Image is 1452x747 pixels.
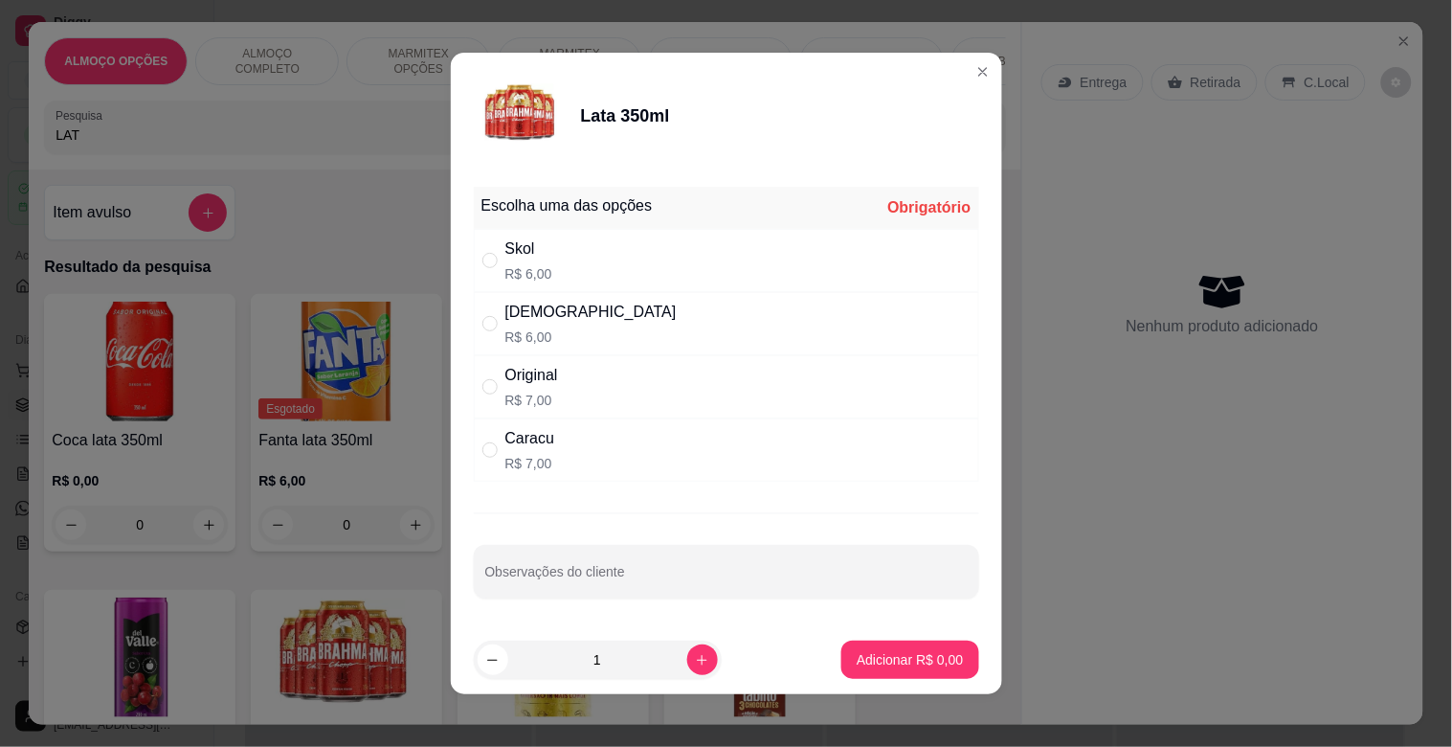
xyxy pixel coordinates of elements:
div: Skol [505,238,552,260]
button: decrease-product-quantity [478,645,508,675]
button: Adicionar R$ 0,00 [841,641,978,679]
input: Observações do cliente [485,570,968,589]
img: product-image [474,68,570,164]
button: increase-product-quantity [687,645,718,675]
div: Lata 350ml [581,102,670,129]
p: R$ 6,00 [505,264,552,283]
p: Adicionar R$ 0,00 [857,650,963,669]
p: R$ 7,00 [505,391,558,410]
div: Original [505,364,558,387]
div: [DEMOGRAPHIC_DATA] [505,301,677,324]
div: Caracu [505,427,555,450]
p: R$ 6,00 [505,328,677,347]
p: R$ 7,00 [505,454,555,473]
button: Close [968,57,998,87]
div: Escolha uma das opções [481,194,653,217]
div: Obrigatório [887,196,971,219]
